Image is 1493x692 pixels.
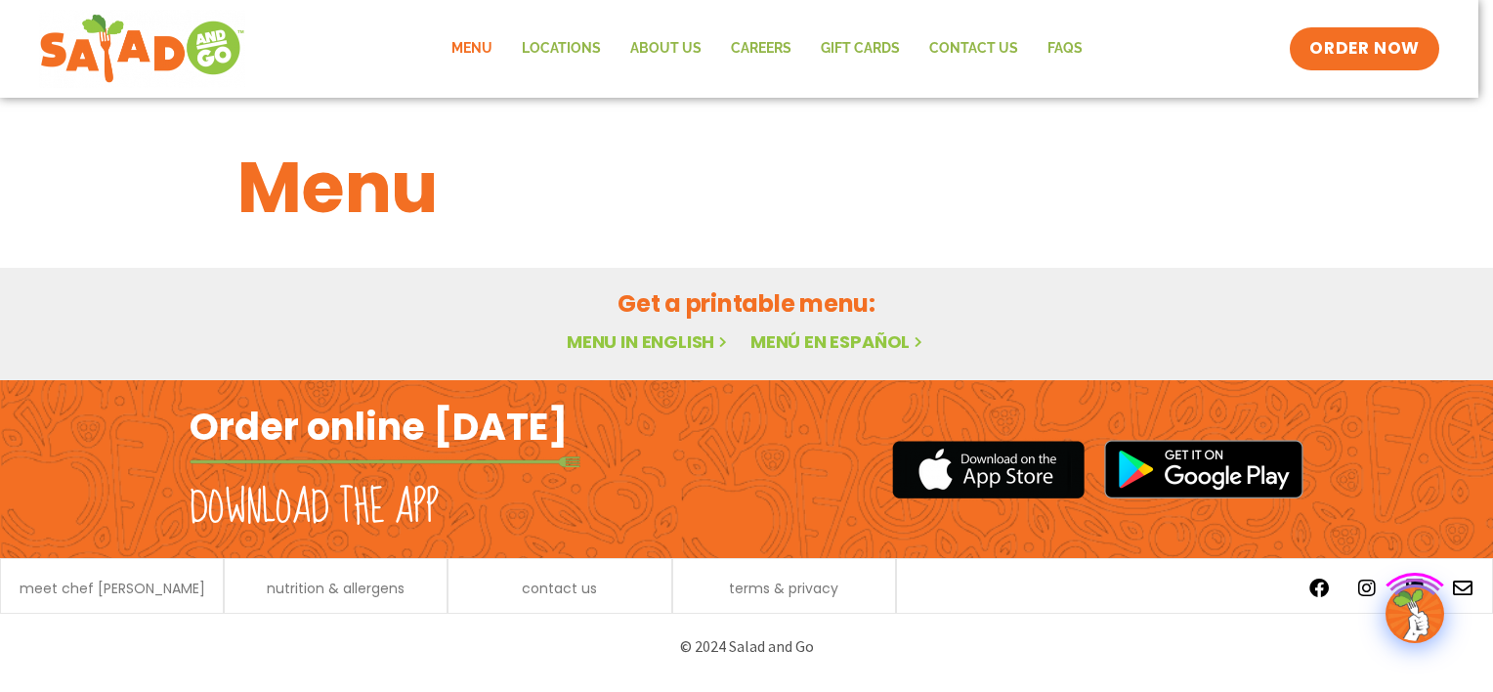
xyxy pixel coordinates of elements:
a: FAQs [1033,26,1097,71]
img: fork [190,456,580,467]
a: About Us [616,26,716,71]
nav: Menu [437,26,1097,71]
h2: Get a printable menu: [237,286,1256,321]
a: Menu in English [567,329,731,354]
a: Locations [507,26,616,71]
p: © 2024 Salad and Go [199,633,1294,660]
a: meet chef [PERSON_NAME] [20,582,205,595]
h1: Menu [237,135,1256,240]
a: contact us [522,582,597,595]
a: terms & privacy [729,582,838,595]
a: nutrition & allergens [267,582,405,595]
h2: Order online [DATE] [190,403,568,451]
a: ORDER NOW [1290,27,1438,70]
span: ORDER NOW [1309,37,1419,61]
a: Contact Us [915,26,1033,71]
a: GIFT CARDS [806,26,915,71]
img: new-SAG-logo-768×292 [39,10,245,88]
a: Menu [437,26,507,71]
a: Menú en español [750,329,926,354]
h2: Download the app [190,481,439,536]
img: google_play [1104,440,1303,498]
a: Careers [716,26,806,71]
img: appstore [892,438,1085,501]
